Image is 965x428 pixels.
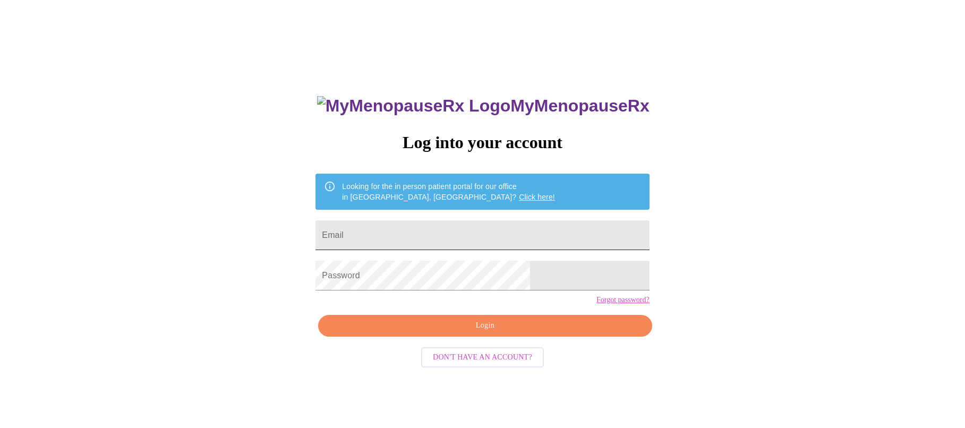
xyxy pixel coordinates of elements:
div: Looking for the in person patient portal for our office in [GEOGRAPHIC_DATA], [GEOGRAPHIC_DATA]? [342,177,555,207]
span: Don't have an account? [433,351,532,364]
a: Click here! [519,193,555,201]
button: Don't have an account? [421,347,544,368]
a: Don't have an account? [419,352,546,361]
button: Login [318,315,652,337]
span: Login [330,319,639,332]
a: Forgot password? [596,296,650,304]
h3: Log into your account [315,133,649,152]
img: MyMenopauseRx Logo [317,96,510,116]
h3: MyMenopauseRx [317,96,650,116]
